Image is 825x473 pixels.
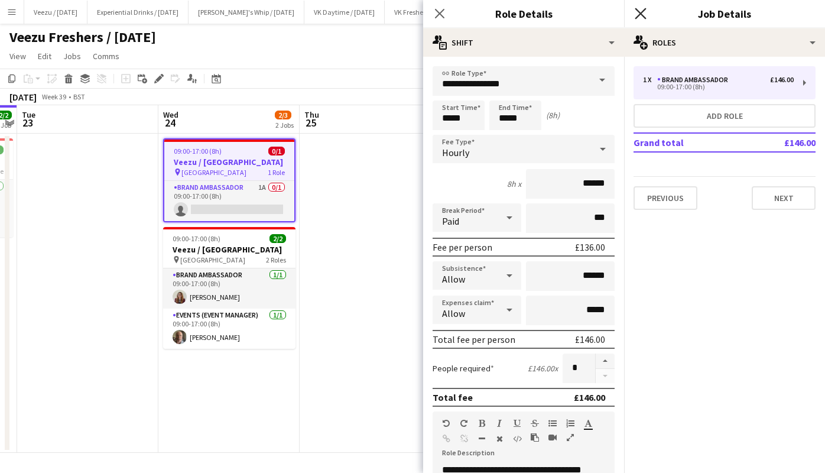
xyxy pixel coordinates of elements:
[745,133,816,152] td: £146.00
[596,354,615,369] button: Increase
[442,419,450,428] button: Undo
[39,92,69,101] span: Week 39
[163,227,295,349] app-job-card: 09:00-17:00 (8h)2/2Veezu / [GEOGRAPHIC_DATA] [GEOGRAPHIC_DATA]2 RolesBrand Ambassador1/109:00-17:...
[433,391,473,403] div: Total fee
[574,391,605,403] div: £146.00
[513,419,521,428] button: Underline
[478,434,486,443] button: Horizontal Line
[266,255,286,264] span: 2 Roles
[566,433,574,442] button: Fullscreen
[275,111,291,119] span: 2/3
[174,147,222,155] span: 09:00-17:00 (8h)
[460,419,468,428] button: Redo
[304,109,319,120] span: Thu
[38,51,51,61] span: Edit
[423,28,624,57] div: Shift
[88,48,124,64] a: Comms
[634,186,697,210] button: Previous
[59,48,86,64] a: Jobs
[752,186,816,210] button: Next
[303,116,319,129] span: 25
[643,76,657,84] div: 1 x
[163,268,295,309] app-card-role: Brand Ambassador1/109:00-17:00 (8h)[PERSON_NAME]
[423,6,624,21] h3: Role Details
[275,121,294,129] div: 2 Jobs
[9,28,156,46] h1: Veezu Freshers / [DATE]
[87,1,189,24] button: Experiential Drinks / [DATE]
[161,116,178,129] span: 24
[531,419,539,428] button: Strikethrough
[495,434,504,443] button: Clear Formatting
[634,133,745,152] td: Grand total
[268,168,285,177] span: 1 Role
[73,92,85,101] div: BST
[163,309,295,349] app-card-role: Events (Event Manager)1/109:00-17:00 (8h)[PERSON_NAME]
[442,215,459,227] span: Paid
[269,234,286,243] span: 2/2
[624,6,825,21] h3: Job Details
[433,333,515,345] div: Total fee per person
[22,109,35,120] span: Tue
[24,1,87,24] button: Veezu / [DATE]
[173,234,220,243] span: 09:00-17:00 (8h)
[189,1,304,24] button: [PERSON_NAME]'s Whip / [DATE]
[566,419,574,428] button: Ordered List
[163,244,295,255] h3: Veezu / [GEOGRAPHIC_DATA]
[624,28,825,57] div: Roles
[20,116,35,129] span: 23
[442,147,469,158] span: Hourly
[385,1,479,24] button: VK Freshers Tour / [DATE]
[548,433,557,442] button: Insert video
[304,1,385,24] button: VK Daytime / [DATE]
[478,419,486,428] button: Bold
[531,433,539,442] button: Paste as plain text
[268,147,285,155] span: 0/1
[575,241,605,253] div: £136.00
[433,241,492,253] div: Fee per person
[634,104,816,128] button: Add role
[9,51,26,61] span: View
[164,181,294,221] app-card-role: Brand Ambassador1A0/109:00-17:00 (8h)
[575,333,605,345] div: £146.00
[180,255,245,264] span: [GEOGRAPHIC_DATA]
[584,419,592,428] button: Text Color
[5,48,31,64] a: View
[643,84,794,90] div: 09:00-17:00 (8h)
[495,419,504,428] button: Italic
[163,109,178,120] span: Wed
[164,157,294,167] h3: Veezu / [GEOGRAPHIC_DATA]
[442,273,465,285] span: Allow
[433,363,494,374] label: People required
[513,434,521,443] button: HTML Code
[770,76,794,84] div: £146.00
[548,419,557,428] button: Unordered List
[657,76,733,84] div: Brand Ambassador
[528,363,558,374] div: £146.00 x
[507,179,521,189] div: 8h x
[93,51,119,61] span: Comms
[9,91,37,103] div: [DATE]
[546,110,560,121] div: (8h)
[442,307,465,319] span: Allow
[63,51,81,61] span: Jobs
[163,138,295,222] app-job-card: 09:00-17:00 (8h)0/1Veezu / [GEOGRAPHIC_DATA] [GEOGRAPHIC_DATA]1 RoleBrand Ambassador1A0/109:00-17...
[33,48,56,64] a: Edit
[181,168,246,177] span: [GEOGRAPHIC_DATA]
